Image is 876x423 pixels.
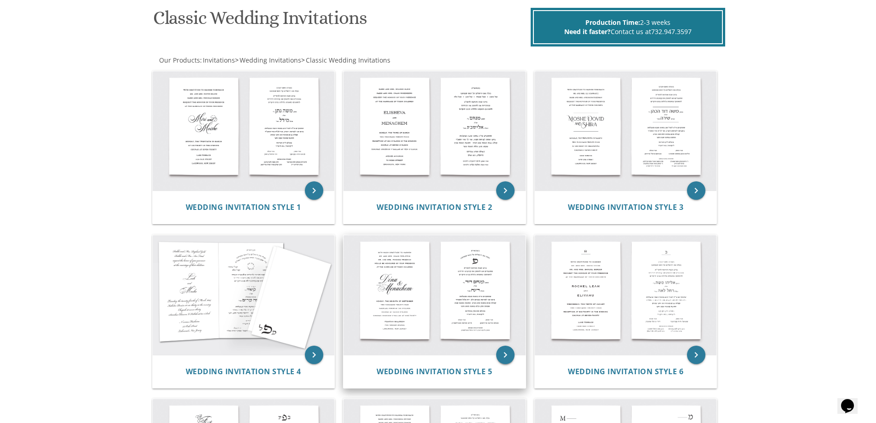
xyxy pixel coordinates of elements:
[202,56,235,64] a: Invitations
[186,203,301,212] a: Wedding Invitation Style 1
[585,18,640,27] span: Production Time:
[305,181,323,200] a: keyboard_arrow_right
[186,367,301,376] a: Wedding Invitation Style 4
[377,202,492,212] span: Wedding Invitation Style 2
[186,366,301,377] span: Wedding Invitation Style 4
[153,235,335,355] img: Wedding Invitation Style 4
[344,235,526,355] img: Wedding Invitation Style 5
[568,202,683,212] span: Wedding Invitation Style 3
[344,71,526,191] img: Wedding Invitation Style 2
[837,386,867,414] iframe: chat widget
[305,346,323,364] a: keyboard_arrow_right
[305,56,390,64] a: Classic Wedding Invitations
[568,366,683,377] span: Wedding Invitation Style 6
[568,203,683,212] a: Wedding Invitation Style 3
[377,203,492,212] a: Wedding Invitation Style 2
[651,27,692,36] a: 732.947.3597
[687,346,705,364] a: keyboard_arrow_right
[158,56,200,64] a: Our Products
[533,10,723,44] div: 2-3 weeks Contact us at
[377,366,492,377] span: Wedding Invitation Style 5
[186,202,301,212] span: Wedding Invitation Style 1
[153,8,528,35] h1: Classic Wedding Invitations
[235,56,301,64] span: >
[240,56,301,64] span: Wedding Invitations
[564,27,611,36] span: Need it faster?
[151,56,438,65] div: :
[153,71,335,191] img: Wedding Invitation Style 1
[496,346,515,364] a: keyboard_arrow_right
[535,235,717,355] img: Wedding Invitation Style 6
[535,71,717,191] img: Wedding Invitation Style 3
[306,56,390,64] span: Classic Wedding Invitations
[239,56,301,64] a: Wedding Invitations
[496,181,515,200] a: keyboard_arrow_right
[568,367,683,376] a: Wedding Invitation Style 6
[203,56,235,64] span: Invitations
[377,367,492,376] a: Wedding Invitation Style 5
[301,56,390,64] span: >
[687,181,705,200] a: keyboard_arrow_right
